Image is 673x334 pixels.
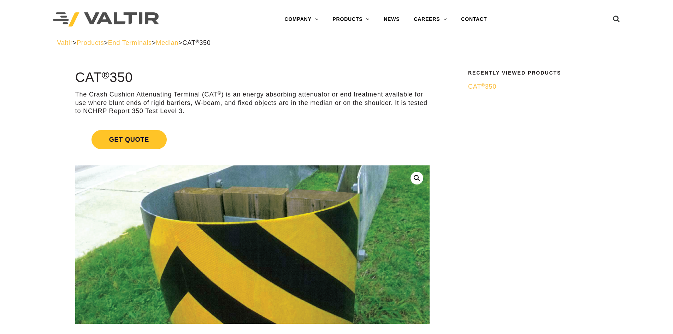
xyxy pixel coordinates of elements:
[102,69,110,81] sup: ®
[454,12,494,27] a: CONTACT
[377,12,407,27] a: NEWS
[57,39,72,46] a: Valtir
[108,39,152,46] a: End Terminals
[481,83,485,88] sup: ®
[53,12,159,27] img: Valtir
[75,122,430,158] a: Get Quote
[156,39,178,46] a: Median
[468,83,612,91] a: CAT®350
[57,39,616,47] div: > > > >
[277,12,325,27] a: COMPANY
[75,90,430,115] p: The Crash Cushion Attenuating Terminal (CAT ) is an energy absorbing attenuator or end treatment ...
[218,90,222,96] sup: ®
[407,12,454,27] a: CAREERS
[75,70,430,85] h1: CAT 350
[195,39,199,44] sup: ®
[182,39,211,46] span: CAT 350
[468,83,496,90] span: CAT 350
[91,130,167,149] span: Get Quote
[468,70,612,76] h2: Recently Viewed Products
[77,39,104,46] a: Products
[325,12,377,27] a: PRODUCTS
